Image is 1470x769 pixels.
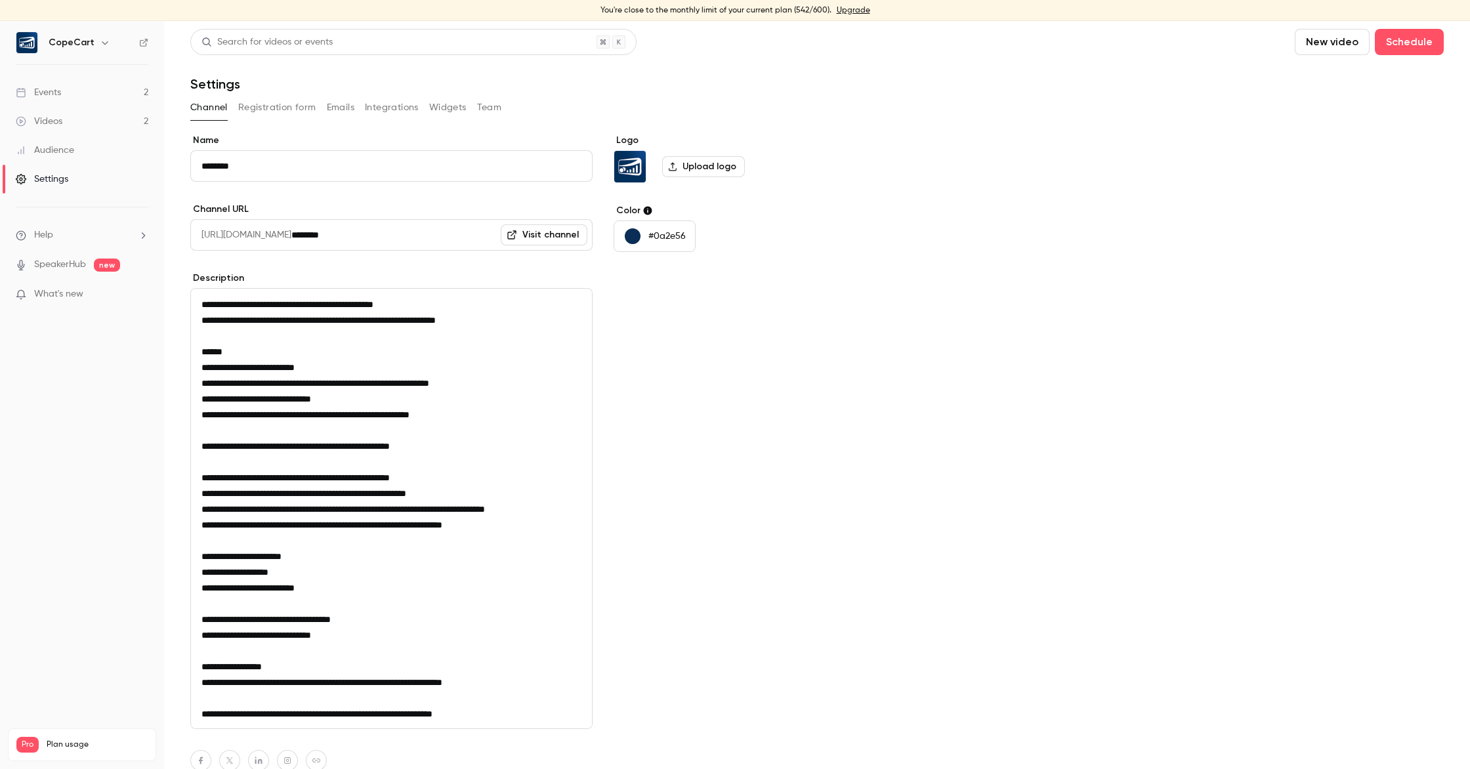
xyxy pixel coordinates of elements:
[190,76,240,92] h1: Settings
[49,36,94,49] h6: CopeCart
[837,5,870,16] a: Upgrade
[16,86,61,99] div: Events
[614,220,696,252] button: #0a2e56
[327,97,354,118] button: Emails
[648,230,686,243] p: #0a2e56
[16,32,37,53] img: CopeCart
[16,115,62,128] div: Videos
[365,97,419,118] button: Integrations
[1375,29,1444,55] button: Schedule
[201,35,333,49] div: Search for videos or events
[94,259,120,272] span: new
[501,224,587,245] a: Visit channel
[614,134,815,147] label: Logo
[190,219,291,251] span: [URL][DOMAIN_NAME]
[16,173,68,186] div: Settings
[190,203,593,216] label: Channel URL
[477,97,502,118] button: Team
[429,97,467,118] button: Widgets
[34,287,83,301] span: What's new
[16,737,39,753] span: Pro
[614,134,815,183] section: Logo
[238,97,316,118] button: Registration form
[16,228,148,242] li: help-dropdown-opener
[34,228,53,242] span: Help
[190,97,228,118] button: Channel
[614,204,815,217] label: Color
[190,272,593,285] label: Description
[47,739,148,750] span: Plan usage
[614,151,646,182] img: CopeCart
[662,156,745,177] label: Upload logo
[1295,29,1370,55] button: New video
[190,134,593,147] label: Name
[16,144,74,157] div: Audience
[34,258,86,272] a: SpeakerHub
